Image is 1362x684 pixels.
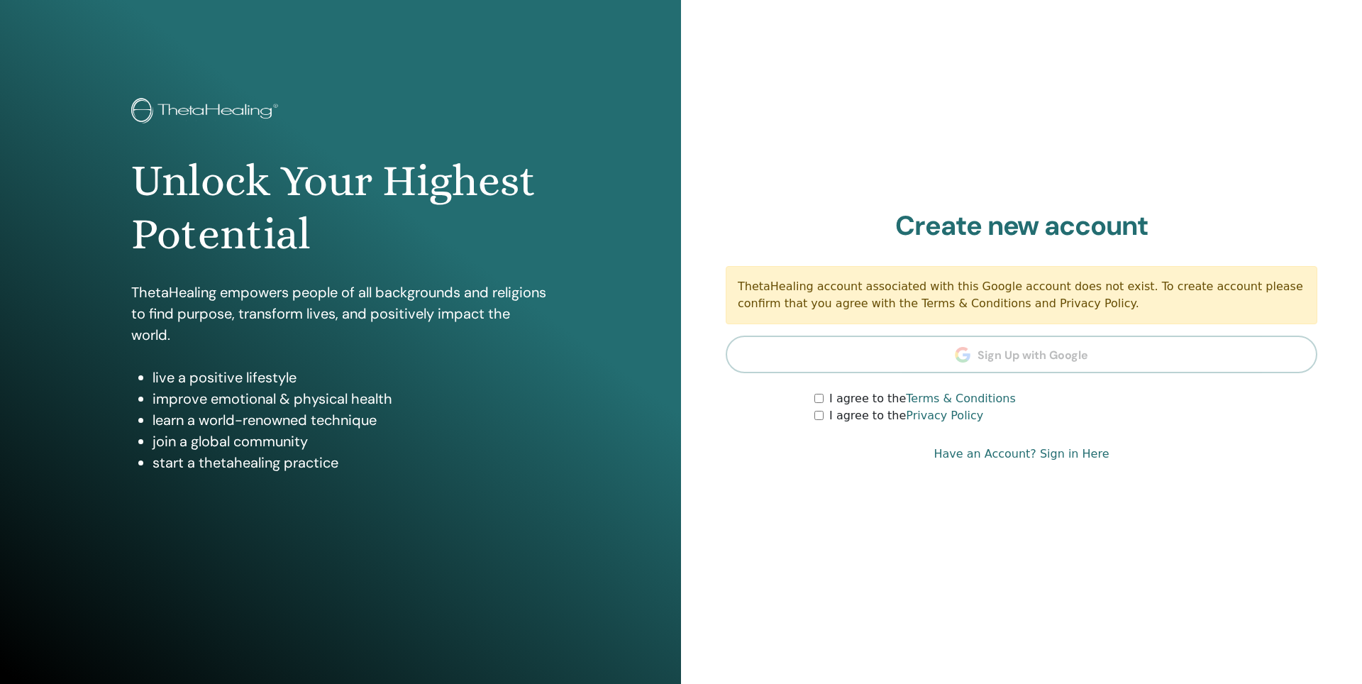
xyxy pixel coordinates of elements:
[906,392,1015,405] a: Terms & Conditions
[829,390,1016,407] label: I agree to the
[829,407,983,424] label: I agree to the
[131,155,550,260] h1: Unlock Your Highest Potential
[934,446,1109,463] a: Have an Account? Sign in Here
[153,367,550,388] li: live a positive lifestyle
[153,452,550,473] li: start a thetahealing practice
[906,409,983,422] a: Privacy Policy
[726,266,1317,324] div: ThetaHealing account associated with this Google account does not exist. To create account please...
[153,388,550,409] li: improve emotional & physical health
[153,409,550,431] li: learn a world-renowned technique
[131,282,550,346] p: ThetaHealing empowers people of all backgrounds and religions to find purpose, transform lives, a...
[153,431,550,452] li: join a global community
[726,210,1317,243] h2: Create new account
